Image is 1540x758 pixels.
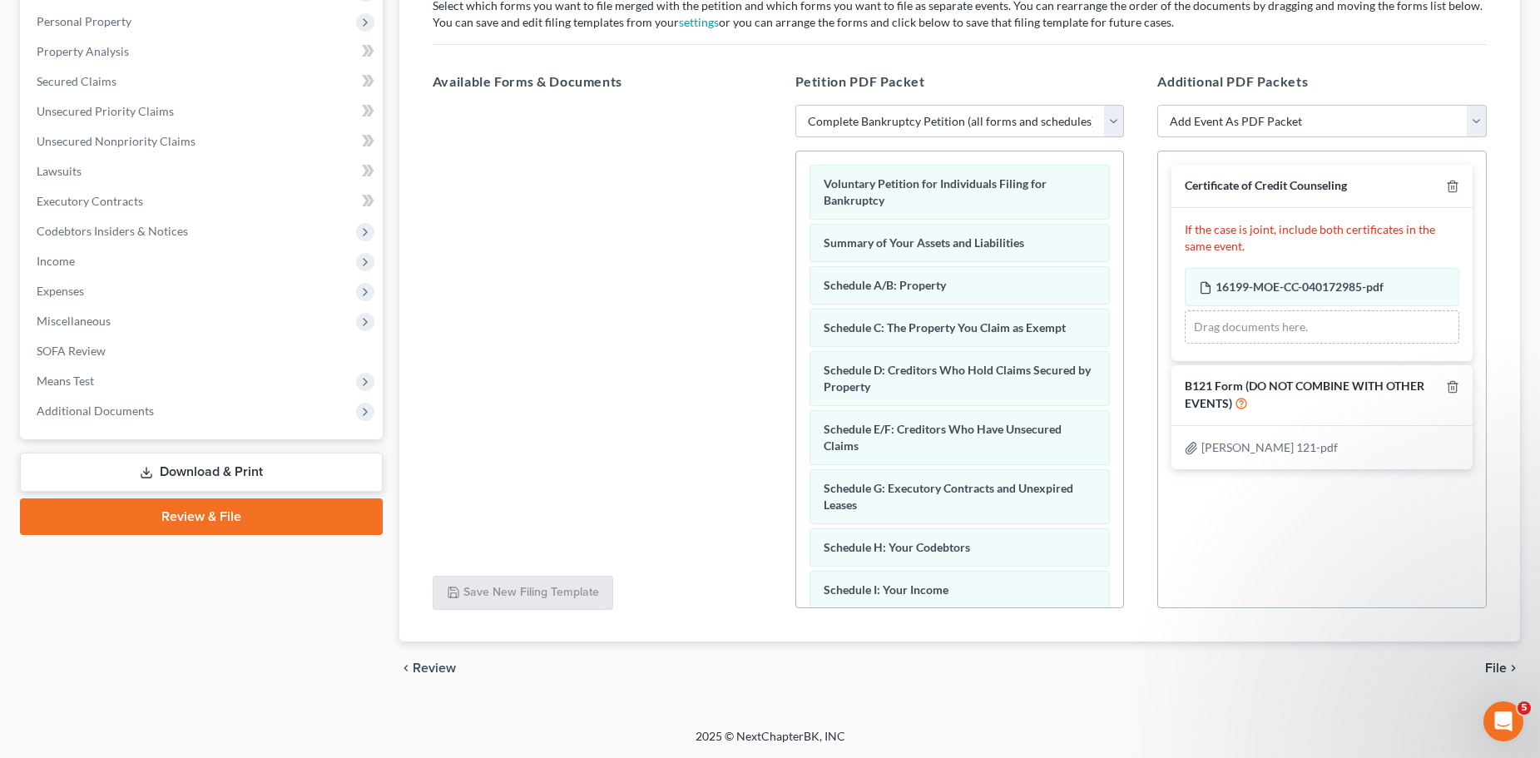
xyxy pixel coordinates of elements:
span: File [1485,661,1507,675]
span: Schedule D: Creditors Who Hold Claims Secured by Property [824,363,1091,394]
span: Secured Claims [37,74,116,88]
div: Close [532,7,562,37]
span: Miscellaneous [37,314,111,328]
span: 😐 [274,586,298,619]
div: 2025 © NextChapterBK, INC [296,728,1245,758]
span: Schedule C: The Property You Claim as Exempt [824,320,1066,334]
button: Save New Filing Template [433,576,613,611]
span: Certificate of Credit Counseling [1185,178,1347,192]
button: chevron_left Review [399,661,473,675]
iframe: Intercom live chat [1483,701,1523,741]
h5: Additional PDF Packets [1157,72,1487,92]
span: Summary of Your Assets and Liabilities [824,235,1024,250]
span: Means Test [37,374,94,388]
button: Collapse window [500,7,532,38]
span: Additional Documents [37,404,154,418]
h5: Available Forms & Documents [433,72,762,92]
span: 5 [1518,701,1531,715]
span: SOFA Review [37,344,106,358]
span: smiley reaction [308,586,351,619]
a: settings [679,15,719,29]
button: go back [11,7,42,38]
span: B121 Form (DO NOT COMBINE WITH OTHER EVENTS) [1185,379,1424,411]
a: Property Analysis [23,37,383,67]
span: Schedule A/B: Property [824,278,946,292]
span: Personal Property [37,14,131,28]
a: Unsecured Priority Claims [23,97,383,126]
div: Did this answer your question? [20,569,552,587]
span: [PERSON_NAME] 121-pdf [1201,440,1338,454]
span: Income [37,254,75,268]
span: Property Analysis [37,44,129,58]
span: Voluntary Petition for Individuals Filing for Bankruptcy [824,176,1047,207]
a: Secured Claims [23,67,383,97]
a: Download & Print [20,453,383,492]
span: Schedule I: Your Income [824,582,948,597]
span: Schedule E/F: Creditors Who Have Unsecured Claims [824,422,1062,453]
a: Review & File [20,498,383,535]
span: Unsecured Priority Claims [37,104,174,118]
span: Lawsuits [37,164,82,178]
span: 16199-MOE-CC-040172985-pdf [1216,280,1384,294]
p: If the case is joint, include both certificates in the same event. [1185,221,1459,255]
span: Expenses [37,284,84,298]
a: Lawsuits [23,156,383,186]
span: Executory Contracts [37,194,143,208]
i: chevron_left [399,661,413,675]
div: Drag documents here. [1185,310,1459,344]
span: neutral face reaction [265,586,308,619]
a: SOFA Review [23,336,383,366]
a: Unsecured Nonpriority Claims [23,126,383,156]
span: Petition PDF Packet [795,73,925,89]
span: disappointed reaction [221,586,265,619]
a: Open in help center [220,640,353,653]
i: chevron_right [1507,661,1520,675]
span: Codebtors Insiders & Notices [37,224,188,238]
span: Schedule H: Your Codebtors [824,540,970,554]
a: Executory Contracts [23,186,383,216]
span: 😃 [317,586,341,619]
span: Schedule G: Executory Contracts and Unexpired Leases [824,481,1073,512]
span: 😞 [230,586,255,619]
span: Unsecured Nonpriority Claims [37,134,196,148]
span: Review [413,661,456,675]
